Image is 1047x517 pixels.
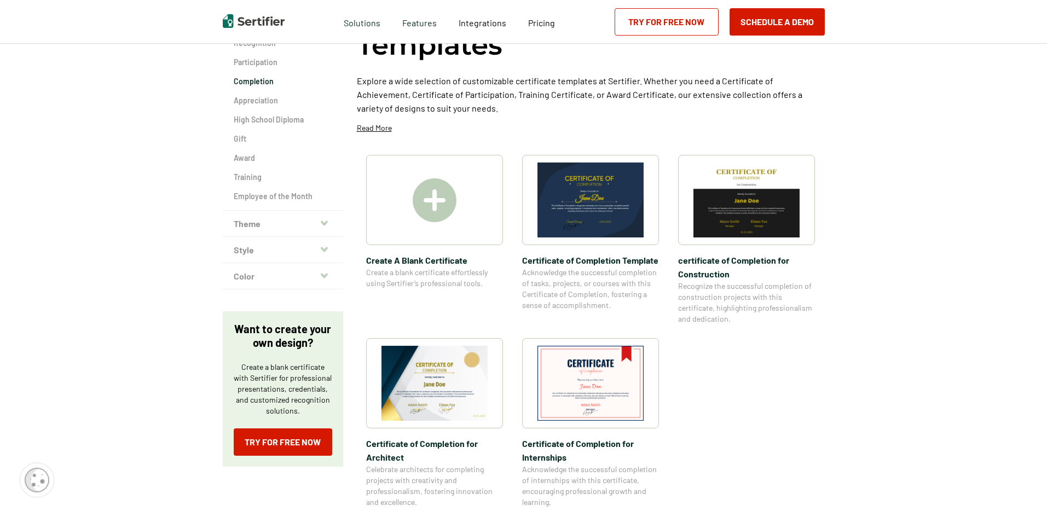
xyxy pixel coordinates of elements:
img: Certificate of Completion​ for Architect [381,346,488,421]
span: Solutions [344,15,380,28]
span: Features [402,15,437,28]
a: Participation [234,57,332,68]
a: Gift [234,133,332,144]
p: Create a blank certificate with Sertifier for professional presentations, credentials, and custom... [234,362,332,416]
a: Certificate of Completion​ for InternshipsCertificate of Completion​ for InternshipsAcknowledge t... [522,338,659,508]
p: Want to create your own design? [234,322,332,350]
a: Certificate of Completion​ for ArchitectCertificate of Completion​ for ArchitectCelebrate archite... [366,338,503,508]
button: Schedule a Demo [730,8,825,36]
a: Appreciation [234,95,332,106]
a: Certificate of Completion TemplateCertificate of Completion TemplateAcknowledge the successful co... [522,155,659,324]
span: Acknowledge the successful completion of internships with this certificate, encouraging professio... [522,464,659,508]
a: certificate of Completion for Constructioncertificate of Completion for ConstructionRecognize the... [678,155,815,324]
span: Create A Blank Certificate [366,253,503,267]
p: Explore a wide selection of customizable certificate templates at Sertifier. Whether you need a C... [357,74,825,115]
a: Try for Free Now [615,8,719,36]
span: Certificate of Completion Template [522,253,659,267]
button: Style [223,237,343,263]
span: Recognize the successful completion of construction projects with this certificate, highlighting ... [678,281,815,324]
img: Sertifier | Digital Credentialing Platform [223,14,285,28]
img: Create A Blank Certificate [413,178,456,222]
span: Certificate of Completion​ for Architect [366,437,503,464]
img: certificate of Completion for Construction [693,162,800,237]
span: Create a blank certificate effortlessly using Sertifier’s professional tools. [366,267,503,289]
span: Celebrate architects for completing projects with creativity and professionalism, fostering innov... [366,464,503,508]
img: Cookie Popup Icon [25,468,49,492]
a: Pricing [528,15,555,28]
a: Integrations [459,15,506,28]
a: Training [234,172,332,183]
a: High School Diploma [234,114,332,125]
span: Integrations [459,18,506,28]
button: Theme [223,211,343,237]
span: Pricing [528,18,555,28]
button: Color [223,263,343,289]
a: Award [234,153,332,164]
span: Acknowledge the successful completion of tasks, projects, or courses with this Certificate of Com... [522,267,659,311]
img: Certificate of Completion Template [537,162,644,237]
a: Completion [234,76,332,87]
span: certificate of Completion for Construction [678,253,815,281]
p: Read More [357,123,392,133]
span: Certificate of Completion​ for Internships [522,437,659,464]
img: Certificate of Completion​ for Internships [537,346,644,421]
a: Employee of the Month [234,191,332,202]
a: Try for Free Now [234,428,332,456]
div: Category [223,19,343,211]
